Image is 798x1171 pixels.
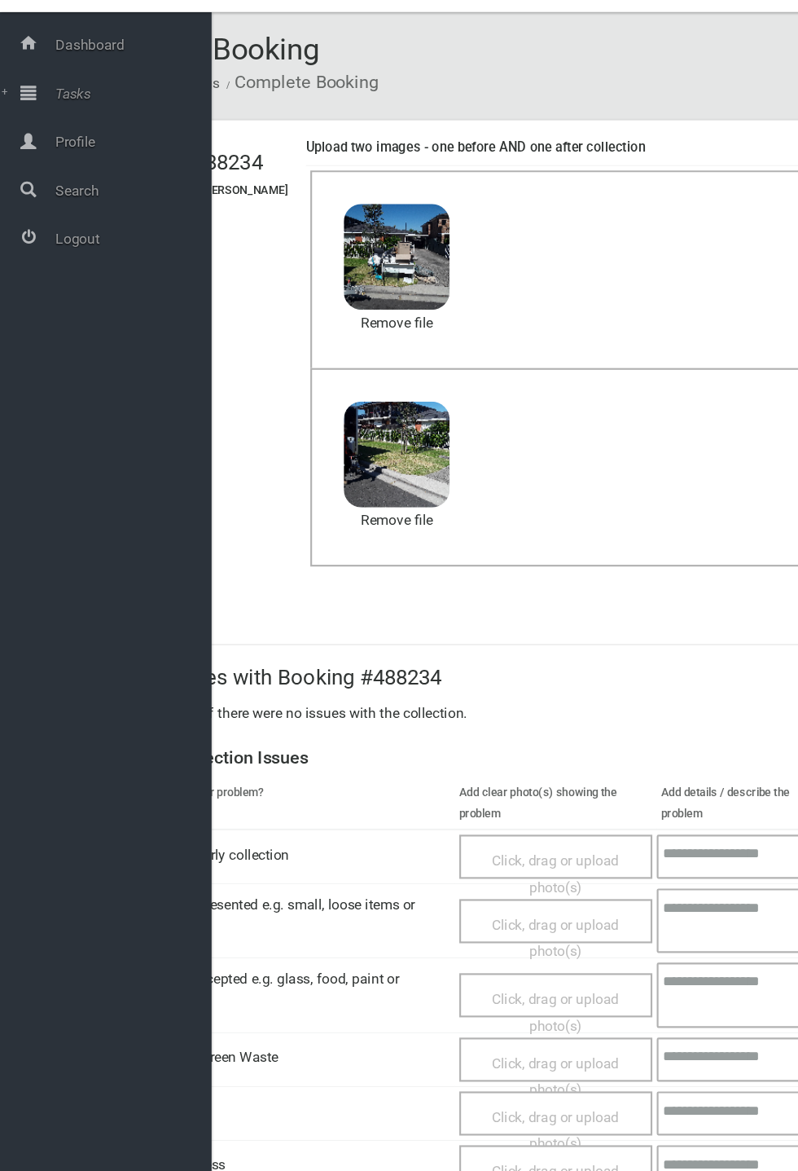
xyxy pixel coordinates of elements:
span: Profile [46,165,195,180]
span: Click, drag or upload photo(s) [454,1066,572,1106]
span: Search [46,209,195,225]
span: Click, drag or upload photo(s) [454,1016,572,1056]
span: Click, drag or upload photo(s) [454,888,572,928]
h3: Standard Collection Issues [91,732,759,750]
span: Dashboard [46,75,195,90]
th: What was the issue or problem? [91,759,420,808]
th: Add clear photo(s) showing the problem [420,759,607,808]
span: Logout [46,254,195,270]
span: Click, drag or upload photo(s) [454,1116,572,1156]
th: Add details / describe the problem [607,759,759,808]
span: Clean Up [702,11,778,35]
span: Click, drag or upload photo(s) [454,829,572,869]
p: Leave this blank if there were no issues with the collection. [91,689,759,713]
span: Incorrectly presented e.g. small, loose items or unsafe pile [95,865,416,913]
li: Complete Booking [205,103,349,133]
span: Items not accepted e.g. glass, food, paint or dangerous [95,934,416,982]
span: Click, drag or upload photo(s) [454,957,572,997]
h4: Upload two images - one before AND one after collection [283,171,759,185]
span: Tasks [46,120,195,135]
a: Remove file [318,510,415,535]
a: Remove file [318,328,415,352]
h2: Report issues with Booking #488234 [91,657,759,678]
span: Clean Up Driver [20,18,111,33]
small: DRIVER [710,23,761,35]
a: Clean Up Driver [20,14,111,38]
